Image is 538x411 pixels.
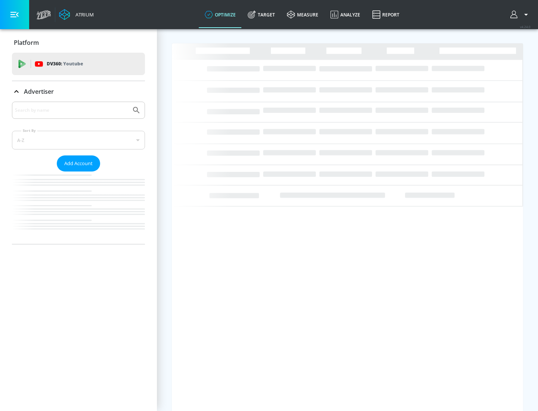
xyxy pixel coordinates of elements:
div: Advertiser [12,102,145,244]
span: Add Account [64,159,93,168]
a: Target [242,1,281,28]
div: Platform [12,32,145,53]
div: DV360: Youtube [12,53,145,75]
p: Youtube [63,60,83,68]
a: measure [281,1,324,28]
span: v 4.24.0 [520,25,531,29]
a: optimize [199,1,242,28]
a: Atrium [59,9,94,20]
input: Search by name [15,105,128,115]
label: Sort By [21,128,37,133]
p: DV360: [47,60,83,68]
nav: list of Advertiser [12,171,145,244]
p: Advertiser [24,87,54,96]
p: Platform [14,38,39,47]
div: A-Z [12,131,145,149]
a: Report [366,1,405,28]
button: Add Account [57,155,100,171]
a: Analyze [324,1,366,28]
div: Atrium [72,11,94,18]
div: Advertiser [12,81,145,102]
